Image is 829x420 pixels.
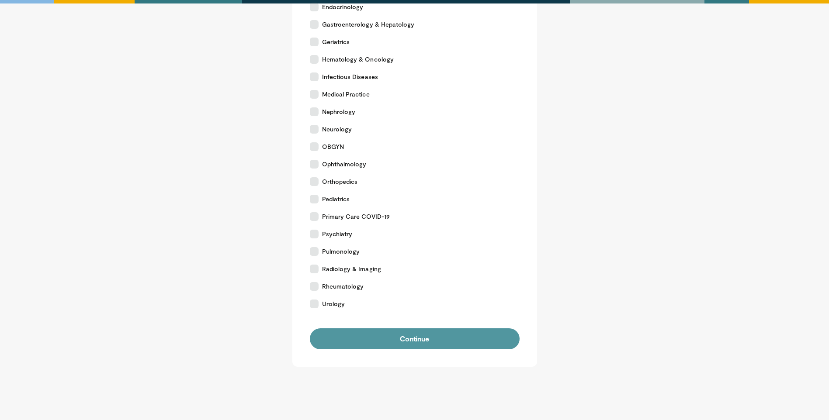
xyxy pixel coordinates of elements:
span: Geriatrics [322,38,350,46]
span: Nephrology [322,107,356,116]
span: Endocrinology [322,3,364,11]
span: Neurology [322,125,352,134]
span: Rheumatology [322,282,364,291]
button: Continue [310,328,520,349]
span: Gastroenterology & Hepatology [322,20,415,29]
span: Medical Practice [322,90,370,99]
span: Ophthalmology [322,160,367,169]
span: OBGYN [322,142,344,151]
span: Hematology & Oncology [322,55,394,64]
span: Pulmonology [322,247,360,256]
span: Infectious Diseases [322,72,378,81]
span: Radiology & Imaging [322,265,381,273]
span: Pediatrics [322,195,350,203]
span: Psychiatry [322,230,353,238]
span: Urology [322,300,345,308]
span: Orthopedics [322,177,358,186]
span: Primary Care COVID-19 [322,212,390,221]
